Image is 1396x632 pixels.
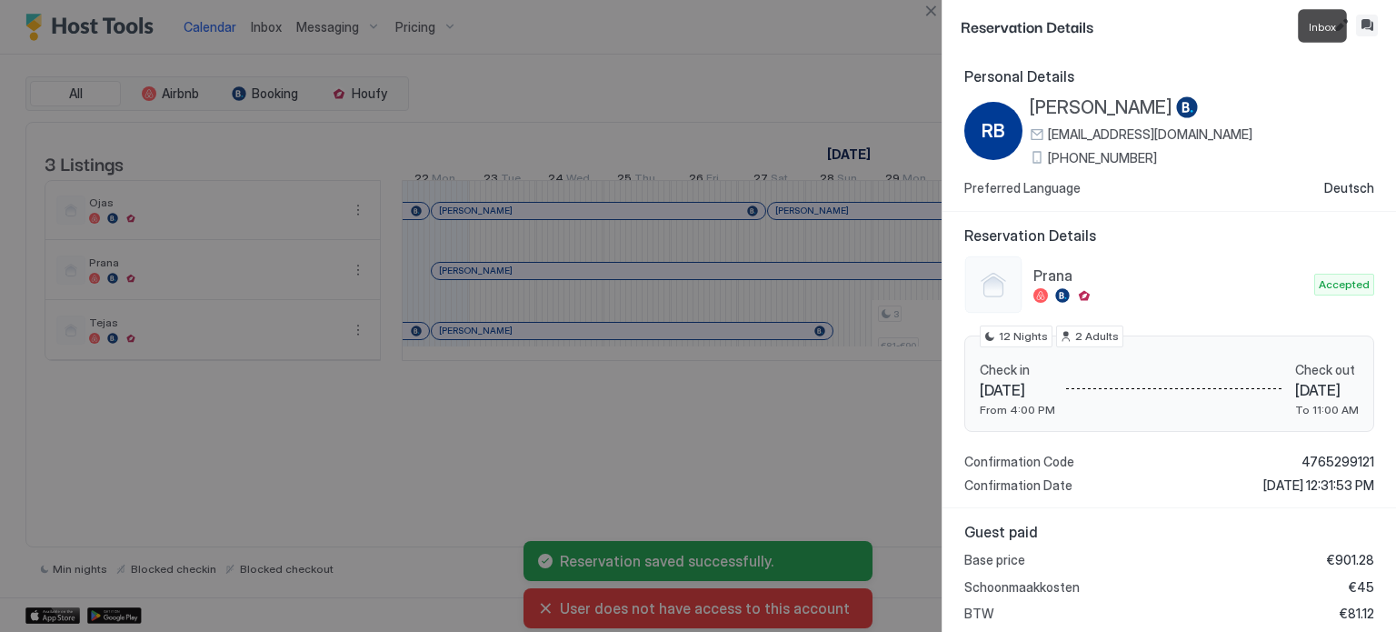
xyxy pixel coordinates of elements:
[964,454,1074,470] span: Confirmation Code
[1324,180,1374,196] span: Deutsch
[964,579,1080,596] span: Schoonmaakkosten
[964,226,1374,245] span: Reservation Details
[1301,454,1374,470] span: 4765299121
[1340,606,1374,622] span: €81.12
[1263,477,1374,494] span: [DATE] 12:31:53 PM
[980,362,1055,378] span: Check in
[1048,126,1252,143] span: [EMAIL_ADDRESS][DOMAIN_NAME]
[961,15,1327,37] span: Reservation Details
[1309,20,1336,34] span: Inbox
[1033,266,1307,285] span: Prana
[964,477,1072,494] span: Confirmation Date
[1349,579,1374,596] span: €45
[999,328,1048,345] span: 12 Nights
[1030,96,1172,119] span: [PERSON_NAME]
[1048,150,1157,166] span: [PHONE_NUMBER]
[982,117,1005,145] span: RB
[980,403,1055,416] span: From 4:00 PM
[964,180,1081,196] span: Preferred Language
[964,606,994,622] span: BTW
[1295,362,1359,378] span: Check out
[980,381,1055,399] span: [DATE]
[1319,276,1370,293] span: Accepted
[1295,403,1359,416] span: To 11:00 AM
[964,552,1025,568] span: Base price
[1356,15,1378,36] button: Inbox
[964,67,1374,85] span: Personal Details
[1327,552,1374,568] span: €901.28
[964,523,1374,541] span: Guest paid
[1075,328,1119,345] span: 2 Adults
[1295,381,1359,399] span: [DATE]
